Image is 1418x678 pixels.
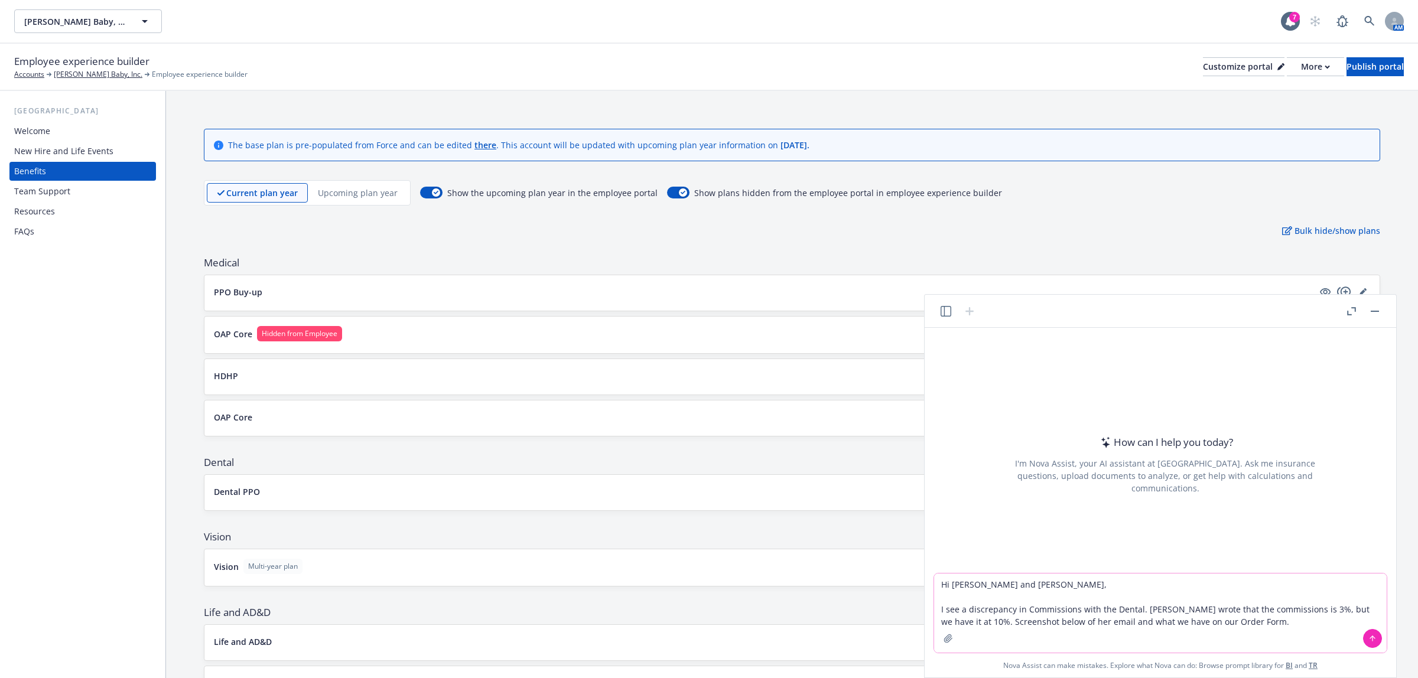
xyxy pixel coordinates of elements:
[214,411,1313,423] button: OAP Core
[24,15,126,28] span: [PERSON_NAME] Baby, Inc.
[1203,58,1284,76] div: Customize portal
[1331,9,1354,33] a: Report a Bug
[14,202,55,221] div: Resources
[1287,57,1344,76] button: More
[999,457,1331,494] div: I'm Nova Assist, your AI assistant at [GEOGRAPHIC_DATA]. Ask me insurance questions, upload docum...
[318,187,398,199] p: Upcoming plan year
[14,69,44,80] a: Accounts
[214,560,239,573] p: Vision
[14,122,50,141] div: Welcome
[214,635,272,648] p: Life and AD&D
[9,105,156,117] div: [GEOGRAPHIC_DATA]
[226,187,298,199] p: Current plan year
[1282,224,1380,237] p: Bulk hide/show plans
[1303,9,1327,33] a: Start snowing
[780,139,809,151] span: [DATE] .
[1347,58,1404,76] div: Publish portal
[1318,285,1332,299] a: visible
[214,411,252,423] p: OAP Core
[9,122,156,141] a: Welcome
[214,485,1332,498] button: Dental PPO
[14,222,34,241] div: FAQs
[9,222,156,241] a: FAQs
[9,142,156,161] a: New Hire and Life Events
[1347,57,1404,76] button: Publish portal
[694,187,1002,199] span: Show plans hidden from the employee portal in employee experience builder
[214,328,252,340] p: OAP Core
[54,69,142,80] a: [PERSON_NAME] Baby, Inc.
[14,162,46,181] div: Benefits
[1301,58,1330,76] div: More
[214,286,262,298] p: PPO Buy-up
[214,370,238,382] p: HDHP
[1097,435,1233,450] div: How can I help you today?
[204,605,1380,620] span: Life and AD&D
[214,635,1313,648] button: Life and AD&D
[9,182,156,201] a: Team Support
[248,561,298,572] span: Multi-year plan
[214,370,1313,382] button: HDHP
[228,139,474,151] span: The base plan is pre-populated from Force and can be edited
[1358,9,1381,33] a: Search
[474,139,496,151] a: there
[204,256,1380,270] span: Medical
[214,326,1313,341] button: OAP CoreHidden from Employee
[9,162,156,181] a: Benefits
[204,530,1380,544] span: Vision
[204,455,1380,470] span: Dental
[214,559,1332,574] button: VisionMulti-year plan
[1003,653,1318,677] span: Nova Assist can make mistakes. Explore what Nova can do: Browse prompt library for and
[934,573,1387,653] textarea: Hi [PERSON_NAME] and [PERSON_NAME], I see a discrepancy in Commissions with the Dental. [PERSON_N...
[214,485,260,498] p: Dental PPO
[9,202,156,221] a: Resources
[214,286,1313,298] button: PPO Buy-up
[1203,57,1284,76] button: Customize portal
[14,9,162,33] button: [PERSON_NAME] Baby, Inc.
[447,187,658,199] span: Show the upcoming plan year in the employee portal
[14,54,149,69] span: Employee experience builder
[1289,12,1300,22] div: 7
[496,139,780,151] span: . This account will be updated with upcoming plan year information on
[14,182,70,201] div: Team Support
[152,69,248,80] span: Employee experience builder
[1309,660,1318,670] a: TR
[1337,285,1351,299] a: copyPlus
[14,142,113,161] div: New Hire and Life Events
[262,328,337,339] span: Hidden from Employee
[1286,660,1293,670] a: BI
[1356,285,1370,299] a: editPencil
